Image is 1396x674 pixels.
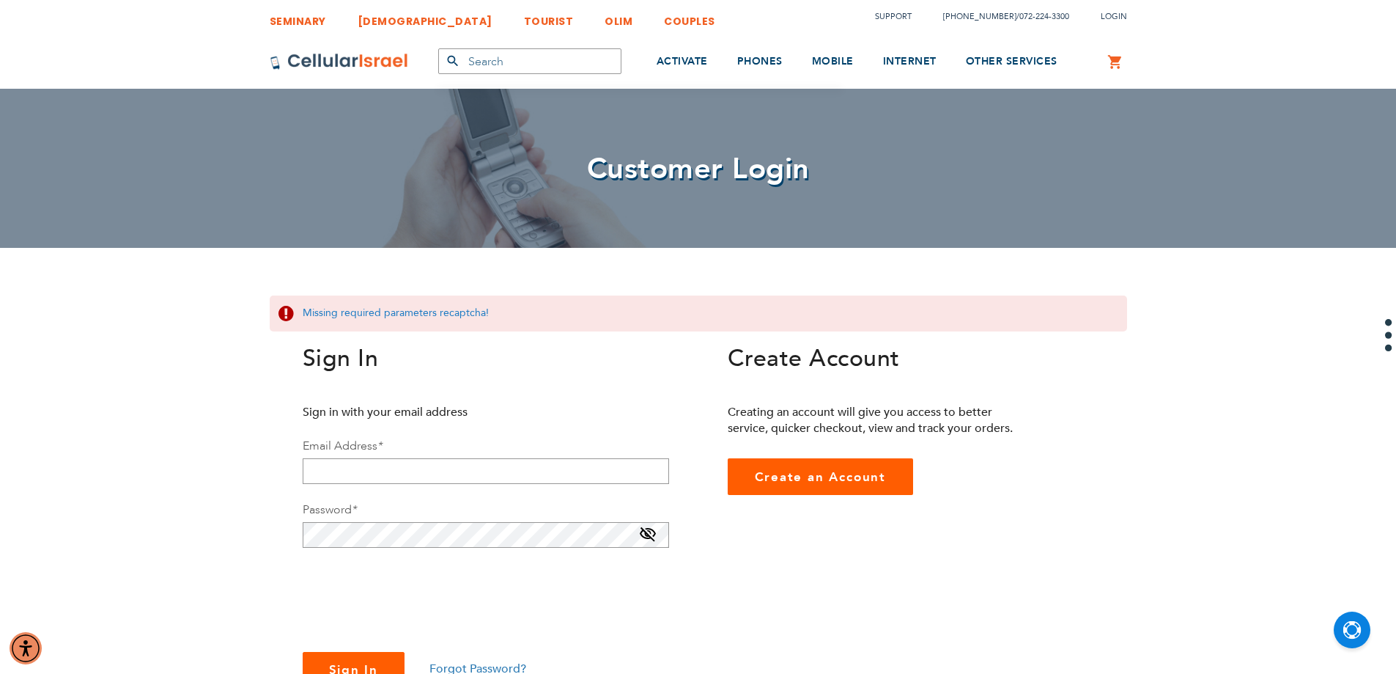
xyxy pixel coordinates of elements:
label: Password [303,502,357,518]
span: Sign In [303,343,379,375]
a: [PHONE_NUMBER] [943,11,1016,22]
div: Missing required parameters recaptcha! [270,296,1127,331]
a: MOBILE [812,34,854,89]
span: PHONES [737,54,783,68]
a: Create an Account [728,458,914,495]
a: SEMINARY [270,4,326,31]
input: Email [303,458,669,484]
label: Email Address [303,438,383,454]
a: ACTIVATE [657,34,708,89]
a: [DEMOGRAPHIC_DATA] [358,4,492,31]
p: Sign in with your email address [303,404,599,420]
span: Create Account [728,343,900,375]
span: MOBILE [812,54,854,68]
input: Search [438,48,621,74]
div: Accessibility Menu [10,632,42,664]
a: Support [875,11,912,22]
span: Login [1101,11,1127,22]
span: ACTIVATE [657,54,708,68]
span: INTERNET [883,54,937,68]
a: TOURIST [524,4,574,31]
img: Cellular Israel Logo [270,53,409,70]
a: 072-224-3300 [1019,11,1069,22]
span: OTHER SERVICES [966,54,1057,68]
p: Creating an account will give you access to better service, quicker checkout, view and track your... [728,404,1024,436]
a: OLIM [605,4,632,31]
a: COUPLES [664,4,715,31]
iframe: reCAPTCHA [303,565,525,623]
span: Create an Account [755,469,887,486]
span: Customer Login [587,149,810,189]
a: INTERNET [883,34,937,89]
a: OTHER SERVICES [966,34,1057,89]
li: / [928,6,1069,27]
a: PHONES [737,34,783,89]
